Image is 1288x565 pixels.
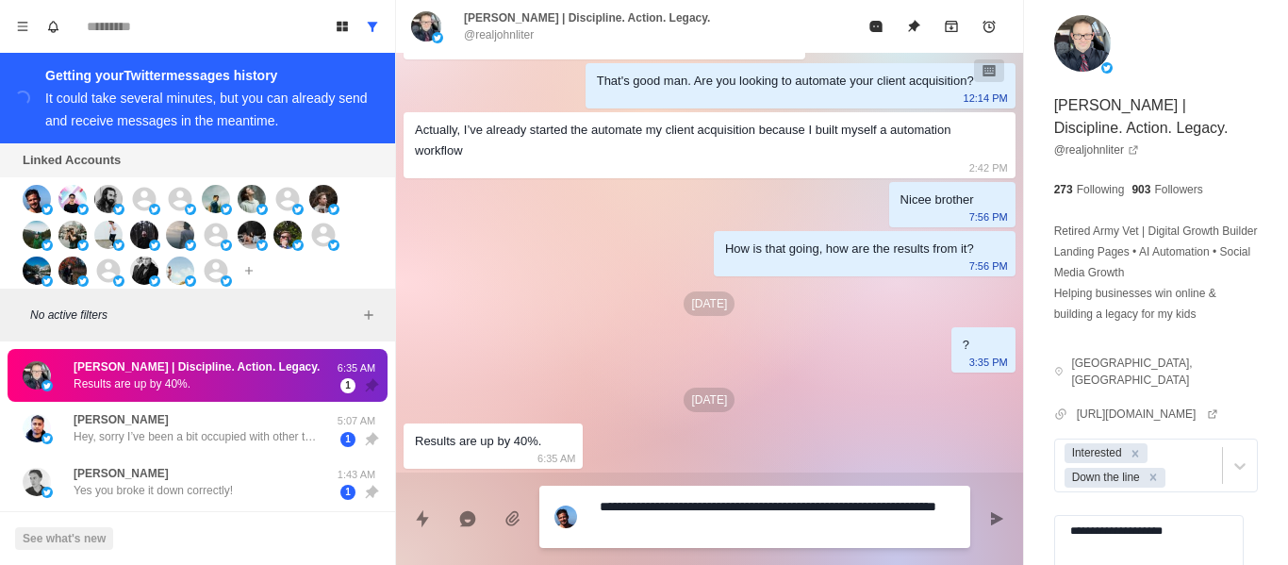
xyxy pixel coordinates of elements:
p: [DATE] [684,291,735,316]
p: [PERSON_NAME] [74,465,169,482]
div: Remove Down the line [1143,468,1164,488]
img: picture [41,240,53,251]
div: Remove Interested [1125,443,1146,463]
img: picture [256,204,268,215]
button: Send message [978,500,1016,538]
p: 273 [1054,181,1073,198]
p: 5:07 AM [333,413,380,429]
img: picture [23,414,51,442]
img: picture [411,11,441,42]
img: picture [166,221,194,249]
button: See what's new [15,527,113,550]
p: 2:42 PM [969,158,1008,178]
div: Interested [1066,443,1125,463]
img: picture [23,185,51,213]
p: [DATE] [684,388,735,412]
img: picture [113,240,124,251]
button: Unpin [895,8,933,45]
img: picture [41,487,53,498]
button: Quick replies [404,500,441,538]
p: Yes you broke it down correctly! [74,482,233,499]
img: picture [185,204,196,215]
img: picture [41,275,53,287]
p: 3:35 PM [969,352,1008,373]
img: picture [58,185,87,213]
img: picture [292,240,304,251]
img: picture [166,257,194,285]
p: 903 [1131,181,1150,198]
div: Down the line [1066,468,1143,488]
p: Hey, sorry I’ve been a bit occupied with other tasks. I’ll reach out soon to schedule the call. [74,428,319,445]
img: picture [23,361,51,390]
p: Followers [1154,181,1202,198]
img: picture [1054,15,1111,72]
img: picture [309,185,338,213]
button: Add filters [357,304,380,326]
img: picture [130,221,158,249]
p: No active filters [30,307,357,324]
img: picture [94,185,123,213]
button: Notifications [38,11,68,42]
button: Add account [238,259,260,282]
div: It could take several minutes, but you can already send and receive messages in the meantime. [45,91,368,128]
img: picture [113,204,124,215]
button: Menu [8,11,38,42]
img: picture [328,204,339,215]
p: [PERSON_NAME] | Discipline. Action. Legacy. [464,9,710,26]
img: picture [292,204,304,215]
img: picture [273,221,302,249]
img: picture [58,221,87,249]
img: picture [149,240,160,251]
img: picture [256,240,268,251]
img: picture [41,204,53,215]
img: picture [23,468,51,496]
img: picture [77,204,89,215]
div: Results are up by 40%. [415,431,541,452]
div: Getting your Twitter messages history [45,64,372,87]
div: How is that going, how are the results from it? [725,239,974,259]
p: 7:56 PM [969,256,1008,276]
p: [PERSON_NAME] | Discipline. Action. Legacy. [1054,94,1258,140]
img: picture [58,257,87,285]
img: picture [221,240,232,251]
img: picture [149,204,160,215]
div: ? [963,335,969,356]
p: 6:35 AM [333,360,380,376]
img: picture [41,433,53,444]
img: picture [77,275,89,287]
button: Add media [494,500,532,538]
img: picture [94,221,123,249]
span: 1 [340,485,355,500]
img: picture [77,240,89,251]
p: 1:43 AM [333,467,380,483]
p: 6:35 AM [537,448,575,469]
button: Mark as read [857,8,895,45]
img: picture [221,275,232,287]
img: picture [328,240,339,251]
p: @realjohnliter [464,26,534,43]
span: 1 [340,432,355,447]
button: Reply with AI [449,500,487,538]
a: @realjohnliter [1054,141,1139,158]
img: picture [432,32,443,43]
img: picture [554,506,577,528]
p: [GEOGRAPHIC_DATA], [GEOGRAPHIC_DATA] [1071,355,1258,389]
img: picture [185,240,196,251]
img: picture [23,257,51,285]
img: picture [1101,62,1113,74]
img: picture [185,275,196,287]
div: Actually, I’ve already started the automate my client acquisition because I built myself a automa... [415,120,974,161]
button: Add reminder [970,8,1008,45]
p: 12:14 PM [964,88,1008,108]
button: Show all conversations [357,11,388,42]
p: 7:56 PM [969,207,1008,227]
div: That's good man. Are you looking to automate your client acquisition? [597,71,974,91]
button: Archive [933,8,970,45]
a: [URL][DOMAIN_NAME] [1077,406,1219,423]
img: picture [202,185,230,213]
p: Linked Accounts [23,151,121,170]
button: Board View [327,11,357,42]
img: picture [23,221,51,249]
p: [PERSON_NAME] | Discipline. Action. Legacy. [74,358,320,375]
p: Retired Army Vet | Digital Growth Builder Landing Pages • AI Automation • Social Media Growth Hel... [1054,221,1258,324]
